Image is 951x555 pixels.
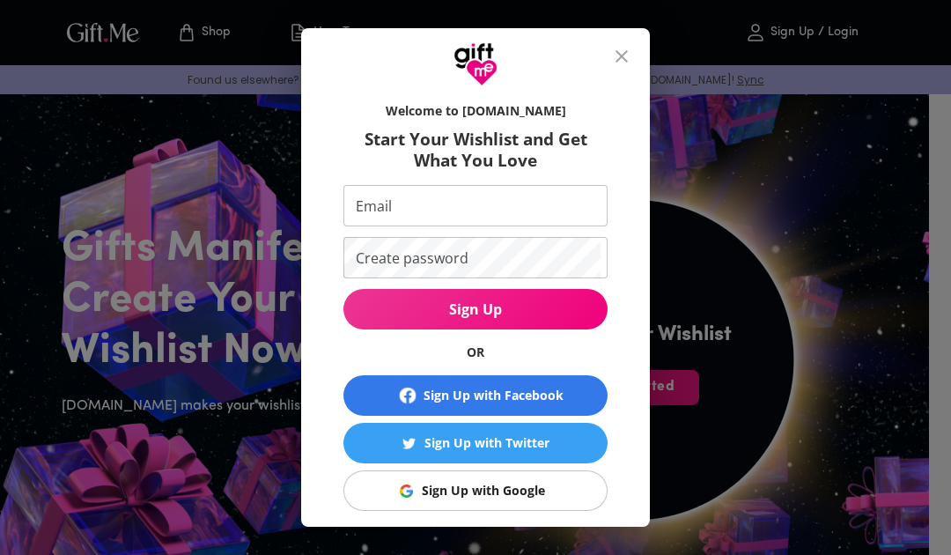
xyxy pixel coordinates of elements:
[343,470,608,511] button: Sign Up with GoogleSign Up with Google
[402,437,416,450] img: Sign Up with Twitter
[343,300,608,319] span: Sign Up
[400,485,413,498] img: Sign Up with Google
[601,35,643,78] button: close
[343,375,608,416] button: Sign Up with Facebook
[343,423,608,463] button: Sign Up with TwitterSign Up with Twitter
[453,42,498,86] img: GiftMe Logo
[343,102,608,120] h6: Welcome to [DOMAIN_NAME]
[424,433,549,453] div: Sign Up with Twitter
[343,129,608,171] h6: Start Your Wishlist and Get What You Love
[343,344,608,361] h6: OR
[422,481,545,500] div: Sign Up with Google
[343,289,608,329] button: Sign Up
[424,386,564,405] div: Sign Up with Facebook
